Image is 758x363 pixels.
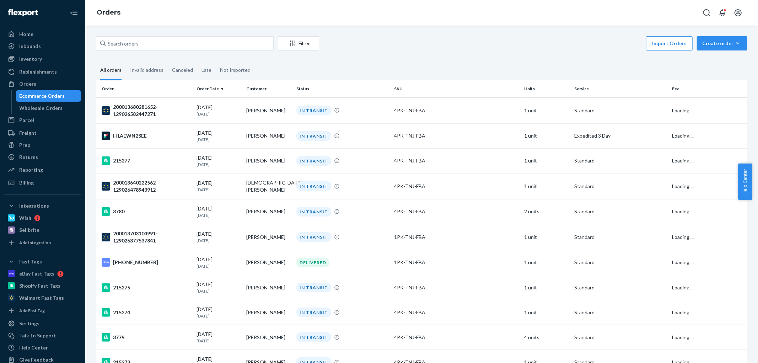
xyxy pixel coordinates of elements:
a: Freight [4,127,81,139]
p: Standard [574,234,666,241]
div: Customer [246,86,291,92]
a: Billing [4,177,81,188]
div: 200013703104991-129026377537841 [102,230,191,244]
a: Help Center [4,342,81,353]
td: 4 units [522,325,572,350]
p: Standard [574,284,666,291]
td: 1 unit [522,224,572,250]
div: eBay Fast Tags [19,270,54,277]
p: Standard [574,334,666,341]
td: 1 unit [522,275,572,300]
td: Loading.... [669,224,747,250]
p: [DATE] [197,263,241,269]
th: Fee [669,80,747,97]
div: Create order [702,40,742,47]
td: 1 unit [522,300,572,325]
div: Add Fast Tag [19,308,45,314]
ol: breadcrumbs [91,2,126,23]
div: 215275 [102,283,191,292]
div: Add Integration [19,240,51,246]
p: [DATE] [197,313,241,319]
td: Loading.... [669,325,747,350]
div: [DATE] [197,331,241,344]
td: [PERSON_NAME] [243,275,294,300]
div: Freight [19,129,37,137]
td: 1 unit [522,123,572,148]
td: Loading.... [669,300,747,325]
div: [DATE] [197,230,241,244]
p: [DATE] [197,161,241,167]
button: Integrations [4,200,81,212]
button: Import Orders [646,36,693,50]
div: Walmart Fast Tags [19,294,64,301]
td: [PERSON_NAME] [243,250,294,275]
th: SKU [391,80,522,97]
p: [DATE] [197,338,241,344]
div: DELIVERED [296,258,329,267]
div: 3780 [102,207,191,216]
td: 1 unit [522,97,572,123]
div: Help Center [19,344,48,351]
div: [DATE] [197,180,241,193]
div: [DATE] [197,205,241,218]
p: Standard [574,157,666,164]
a: Wish [4,212,81,224]
div: Not Imported [220,61,251,79]
td: [PERSON_NAME] [243,224,294,250]
a: Inbounds [4,41,81,52]
div: Home [19,31,33,38]
p: [DATE] [197,187,241,193]
button: Open Search Box [700,6,714,20]
div: Settings [19,320,39,327]
div: 4PK-TNJ-FBA [394,107,519,114]
div: H1AEWN2SEE [102,132,191,140]
div: Canceled [172,61,193,79]
a: Parcel [4,114,81,126]
a: Orders [4,78,81,90]
div: 4PK-TNJ-FBA [394,334,519,341]
div: Invalid address [130,61,163,79]
div: 1PK-TNJ-FBA [394,234,519,241]
th: Order [96,80,194,97]
td: [DEMOGRAPHIC_DATA][PERSON_NAME] [243,173,294,199]
div: 4PK-TNJ-FBA [394,157,519,164]
a: Settings [4,318,81,329]
div: Integrations [19,202,49,209]
td: 2 units [522,199,572,224]
th: Order Date [194,80,244,97]
div: Billing [19,179,34,186]
div: Parcel [19,117,34,124]
div: 215277 [102,156,191,165]
div: IN TRANSIT [296,207,331,217]
div: IN TRANSIT [296,131,331,141]
a: Prep [4,139,81,151]
td: [PERSON_NAME] [243,325,294,350]
div: IN TRANSIT [296,308,331,317]
p: [DATE] [197,137,241,143]
div: IN TRANSIT [296,283,331,292]
button: Create order [697,36,747,50]
p: Standard [574,309,666,316]
div: 4PK-TNJ-FBA [394,132,519,139]
div: [DATE] [197,104,241,117]
td: [PERSON_NAME] [243,148,294,173]
div: Shopify Fast Tags [19,282,60,289]
div: IN TRANSIT [296,106,331,115]
div: Reporting [19,166,43,174]
td: 1 unit [522,148,572,173]
div: Filter [278,40,319,47]
td: [PERSON_NAME] [243,199,294,224]
td: [PERSON_NAME] [243,300,294,325]
th: Service [571,80,669,97]
div: IN TRANSIT [296,332,331,342]
div: Returns [19,154,38,161]
td: 1 unit [522,173,572,199]
td: Loading.... [669,173,747,199]
td: [PERSON_NAME] [243,97,294,123]
div: Prep [19,142,30,149]
td: Loading.... [669,250,747,275]
a: eBay Fast Tags [4,268,81,279]
p: Expedited 3 Day [574,132,666,139]
div: Inventory [19,55,42,63]
div: Late [201,61,211,79]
